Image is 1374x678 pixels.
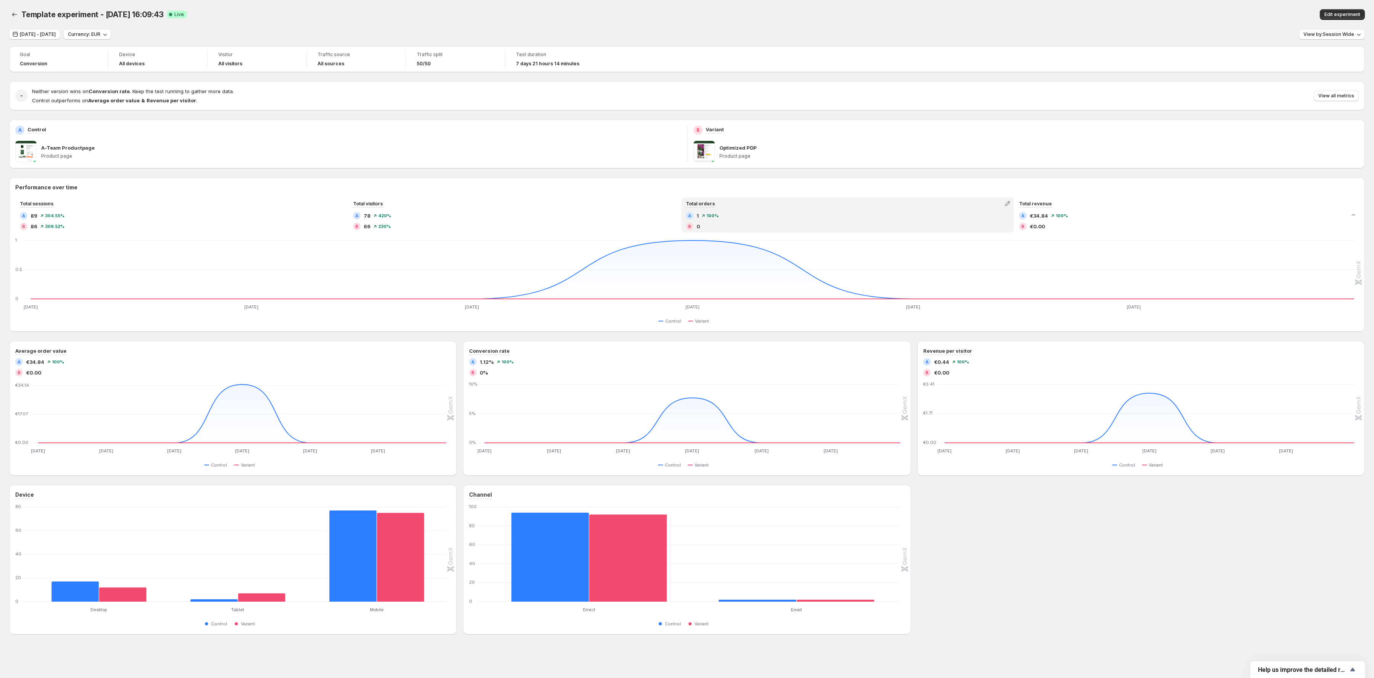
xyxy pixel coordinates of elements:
text: [DATE] [31,448,45,454]
span: Variant [241,462,255,468]
button: Control [204,619,230,628]
text: 0% [469,440,476,445]
span: Control outperforms on . [32,97,197,103]
text: [DATE] [685,448,700,454]
p: Control [27,126,46,133]
text: [DATE] [1074,448,1088,454]
text: 0 [469,599,472,604]
g: Email: Control 2,Variant 2 [693,507,900,602]
span: [DATE] - [DATE] [20,31,56,37]
text: 60 [469,542,475,547]
button: Back [9,9,20,20]
text: [DATE] [1142,448,1156,454]
text: [DATE] [99,448,113,454]
span: €0.00 [934,369,949,376]
h2: B [688,224,691,229]
button: Collapse chart [1348,210,1359,220]
button: Variant [234,619,258,628]
button: Control [658,460,684,470]
strong: & [141,97,145,103]
text: €0.00 [923,440,936,445]
h2: A [688,213,691,218]
button: Control [658,316,684,326]
h4: All visitors [218,61,242,67]
button: Control [658,619,684,628]
h2: B [926,370,929,375]
button: Variant [1142,460,1166,470]
span: Total orders [686,201,715,207]
text: [DATE] [244,304,258,310]
text: [DATE] [167,448,181,454]
text: 100 [469,504,477,509]
span: Control [665,318,681,324]
text: 60 [15,528,21,533]
button: Control [204,460,230,470]
p: Variant [706,126,724,133]
span: 50/50 [417,61,431,67]
text: [DATE] [616,448,630,454]
button: Currency: EUR [63,29,111,40]
span: 0 [697,223,700,230]
a: VisitorAll visitors [218,51,296,68]
a: Traffic sourceAll sources [318,51,395,68]
text: [DATE] [477,448,492,454]
text: [DATE] [906,304,920,310]
span: 89 [31,212,37,220]
span: 304.55 % [45,213,65,218]
p: A-Team Productpage [41,144,95,152]
span: €34.84 [1030,212,1048,220]
span: 100 % [957,360,969,364]
text: 40 [15,551,21,557]
text: 0 [15,599,18,604]
span: Variant [695,462,709,468]
strong: Revenue per visitor [147,97,196,103]
span: €34.84 [26,358,44,366]
text: 80 [469,523,475,528]
strong: Average order value [88,97,140,103]
text: 0.5 [15,267,22,272]
h2: A [926,360,929,364]
h3: Channel [469,491,492,499]
text: [DATE] [755,448,769,454]
span: Device [119,52,197,58]
span: Goal [20,52,97,58]
text: 5% [469,411,476,416]
span: Control [1119,462,1135,468]
a: GoalConversion [20,51,97,68]
h3: Average order value [15,347,66,355]
text: 20 [469,580,475,585]
span: Total revenue [1019,201,1052,207]
span: 100 % [1056,213,1068,218]
p: Product page [719,153,1359,159]
rect: Variant 12 [99,569,146,602]
text: Mobile [370,607,384,612]
span: View by: Session Wide [1303,31,1354,37]
text: Desktop [90,607,107,612]
span: 100 % [502,360,514,364]
text: €3.41 [923,381,934,387]
text: Email [791,607,802,612]
text: [DATE] [24,304,38,310]
text: [DATE] [547,448,561,454]
span: 309.52 % [45,224,65,229]
text: [DATE] [1211,448,1225,454]
span: €0.00 [26,369,41,376]
text: [DATE] [1127,304,1141,310]
span: 78 [364,212,371,220]
span: 0% [480,369,488,376]
text: [DATE] [465,304,479,310]
span: Test duration [516,52,594,58]
img: Optimized PDP [693,141,715,162]
button: Variant [688,460,712,470]
h2: A [22,213,25,218]
text: [DATE] [824,448,838,454]
h2: B [1021,224,1024,229]
rect: Variant 75 [377,507,424,602]
span: Control [665,462,681,468]
h2: A [1021,213,1024,218]
text: 0 [15,296,18,301]
button: View all metrics [1314,90,1359,101]
h4: All sources [318,61,344,67]
button: Variant [234,460,258,470]
rect: Variant 7 [238,575,285,602]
